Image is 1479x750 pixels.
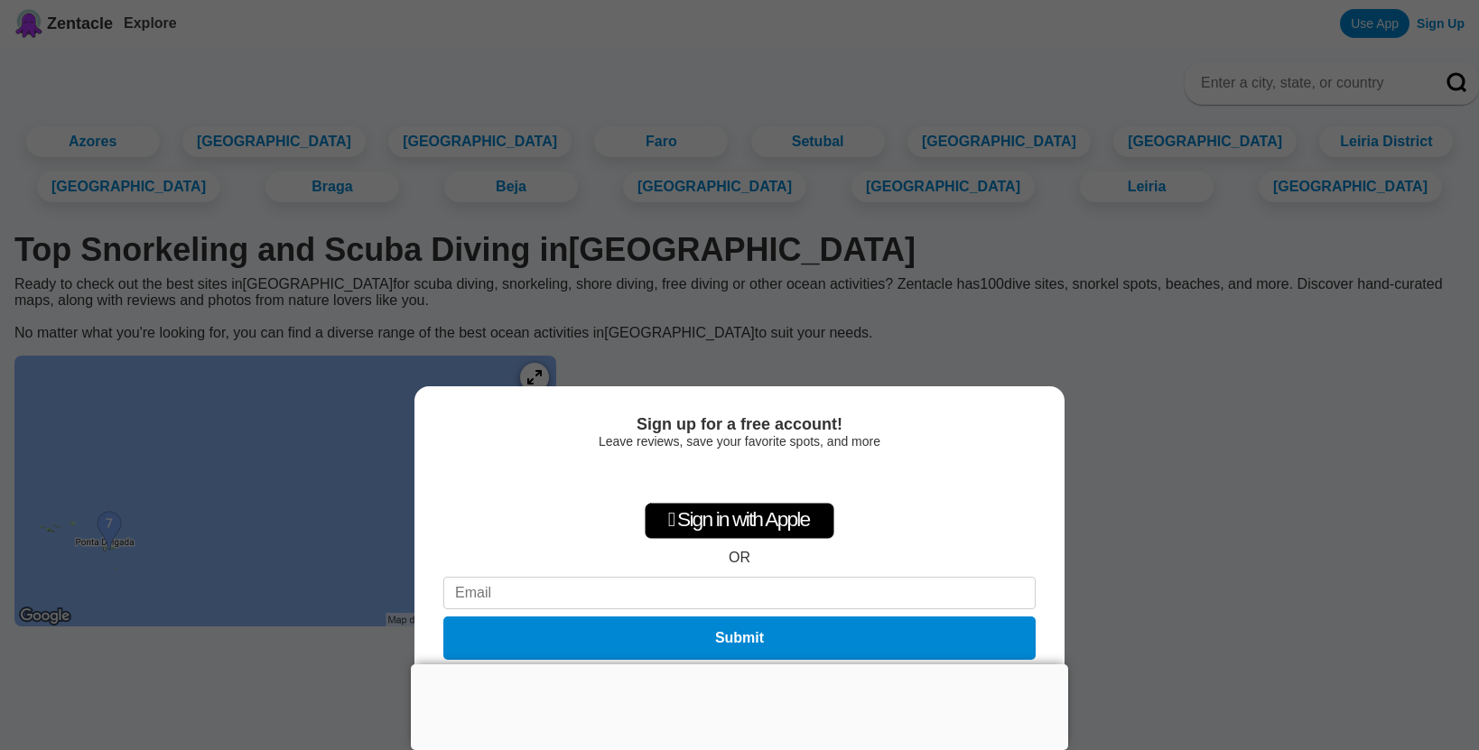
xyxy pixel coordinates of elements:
[645,503,834,539] div: Sign in with Apple
[443,415,1036,434] div: Sign up for a free account!
[729,550,750,566] div: OR
[443,434,1036,449] div: Leave reviews, save your favorite spots, and more
[443,577,1036,609] input: Email
[656,458,823,497] div: Sign in with Google. Opens in new tab
[647,458,832,497] iframe: Sign in with Google Button
[411,664,1068,745] iframe: Advertisement
[443,616,1036,660] button: Submit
